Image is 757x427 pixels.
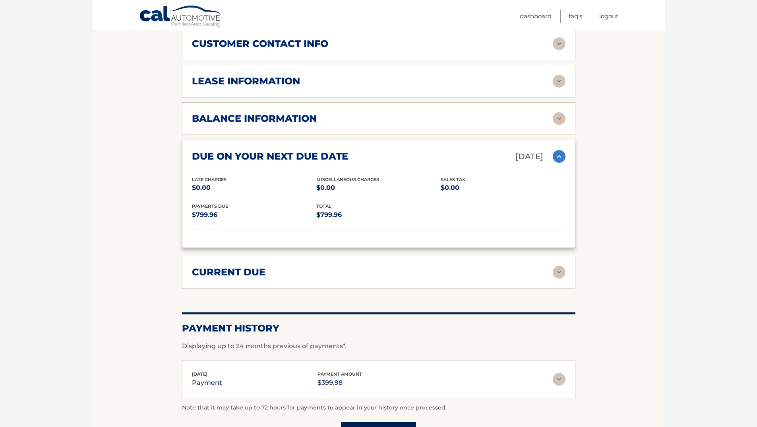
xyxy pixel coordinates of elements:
p: $799.96 [316,209,441,220]
img: accordion-rest.svg [553,37,565,50]
a: Dashboard [520,10,552,23]
p: payment [192,377,222,388]
p: $0.00 [192,182,316,193]
span: Late Charges [192,177,227,182]
h2: lease information [192,75,300,87]
p: Displaying up to 24 months previous of payments*. [182,341,575,351]
a: FAQ's [569,10,582,23]
img: accordion-rest.svg [553,373,565,386]
span: total [316,203,331,209]
span: payment amount [318,371,362,377]
img: accordion-active.svg [553,150,565,163]
a: Logout [599,10,618,23]
h2: current due [192,266,265,278]
p: Note that it may take up to 72 hours for payments to appear in your history once processed. [182,403,575,413]
p: $799.96 [192,209,316,220]
span: Miscellaneous Charges [316,177,379,182]
h2: customer contact info [192,38,328,50]
h2: Payment History [182,322,575,334]
h2: balance information [192,113,317,125]
span: [DATE] [192,371,207,377]
span: Sales Tax [441,177,465,182]
img: accordion-rest.svg [553,112,565,125]
a: Cal Automotive [139,5,223,28]
img: accordion-rest.svg [553,75,565,88]
img: accordion-rest.svg [553,266,565,279]
h2: due on your next due date [192,150,348,162]
p: [DATE] [515,150,543,164]
p: $0.00 [316,182,441,193]
p: $399.98 [318,377,362,388]
span: Payments Due [192,203,228,209]
p: $0.00 [441,182,565,193]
